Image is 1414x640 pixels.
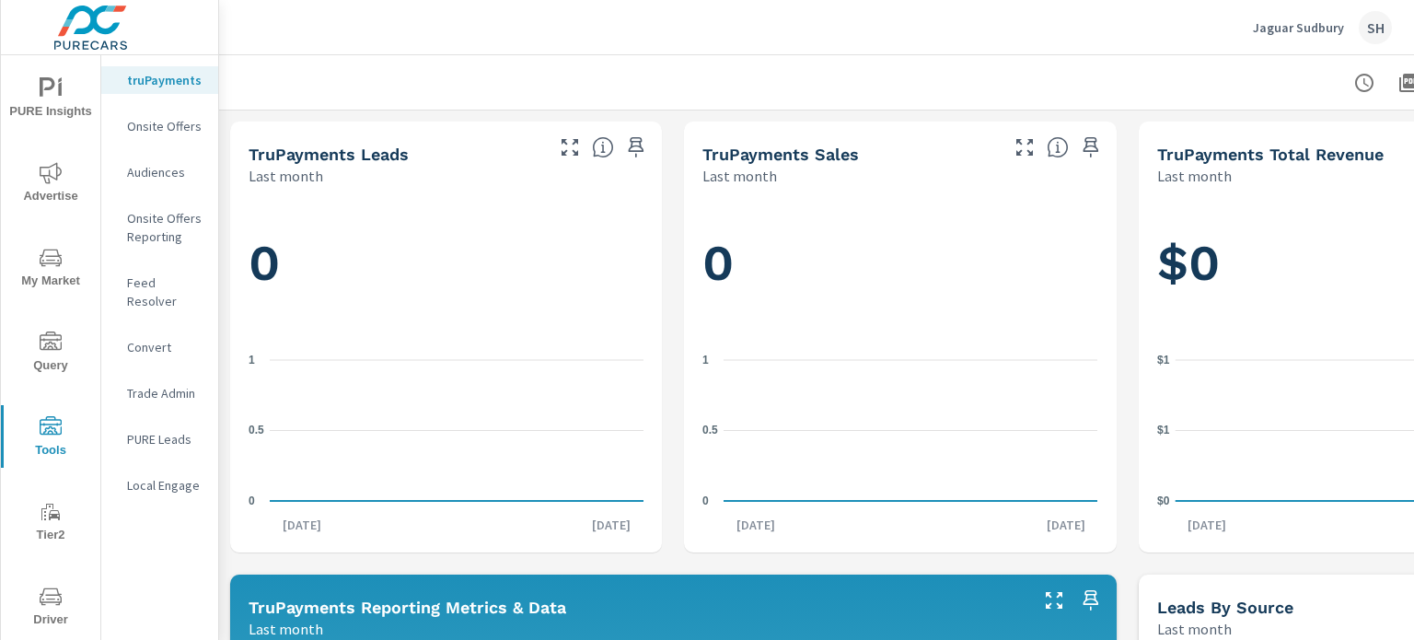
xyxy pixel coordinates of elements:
[702,354,709,367] text: 1
[127,430,203,448] p: PURE Leads
[1359,11,1392,44] div: SH
[1010,133,1039,162] button: Make Fullscreen
[6,586,95,631] span: Driver
[1157,495,1170,507] text: $0
[6,501,95,546] span: Tier2
[270,516,334,534] p: [DATE]
[702,424,718,436] text: 0.5
[621,133,651,162] span: Save this to your personalized report
[101,269,218,315] div: Feed Resolver
[127,476,203,495] p: Local Engage
[127,163,203,181] p: Audiences
[127,209,203,246] p: Onsite Offers Reporting
[127,117,203,135] p: Onsite Offers
[702,495,709,507] text: 0
[1157,424,1170,436] text: $1
[592,136,614,158] span: The number of truPayments leads.
[6,332,95,377] span: Query
[6,247,95,292] span: My Market
[249,618,323,640] p: Last month
[101,379,218,407] div: Trade Admin
[1076,586,1106,615] span: Save this to your personalized report
[249,354,255,367] text: 1
[101,158,218,186] div: Audiences
[127,71,203,89] p: truPayments
[1175,516,1239,534] p: [DATE]
[101,204,218,250] div: Onsite Offers Reporting
[249,165,323,187] p: Last month
[127,338,203,356] p: Convert
[101,425,218,453] div: PURE Leads
[702,145,859,164] h5: truPayments Sales
[249,232,643,295] h1: 0
[101,112,218,140] div: Onsite Offers
[1157,165,1232,187] p: Last month
[249,145,409,164] h5: truPayments Leads
[1157,598,1293,617] h5: Leads By Source
[127,384,203,402] p: Trade Admin
[702,232,1097,295] h1: 0
[6,162,95,207] span: Advertise
[101,333,218,361] div: Convert
[1076,133,1106,162] span: Save this to your personalized report
[127,273,203,310] p: Feed Resolver
[101,66,218,94] div: truPayments
[249,495,255,507] text: 0
[249,424,264,436] text: 0.5
[6,416,95,461] span: Tools
[1157,354,1170,367] text: $1
[1039,586,1069,615] button: Make Fullscreen
[702,165,777,187] p: Last month
[1157,618,1232,640] p: Last month
[724,516,788,534] p: [DATE]
[579,516,643,534] p: [DATE]
[6,77,95,122] span: PURE Insights
[101,471,218,499] div: Local Engage
[1047,136,1069,158] span: Number of sales matched to a truPayments lead. [Source: This data is sourced from the dealer's DM...
[249,598,566,617] h5: truPayments Reporting Metrics & Data
[1253,19,1344,36] p: Jaguar Sudbury
[1034,516,1098,534] p: [DATE]
[1157,145,1384,164] h5: truPayments Total Revenue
